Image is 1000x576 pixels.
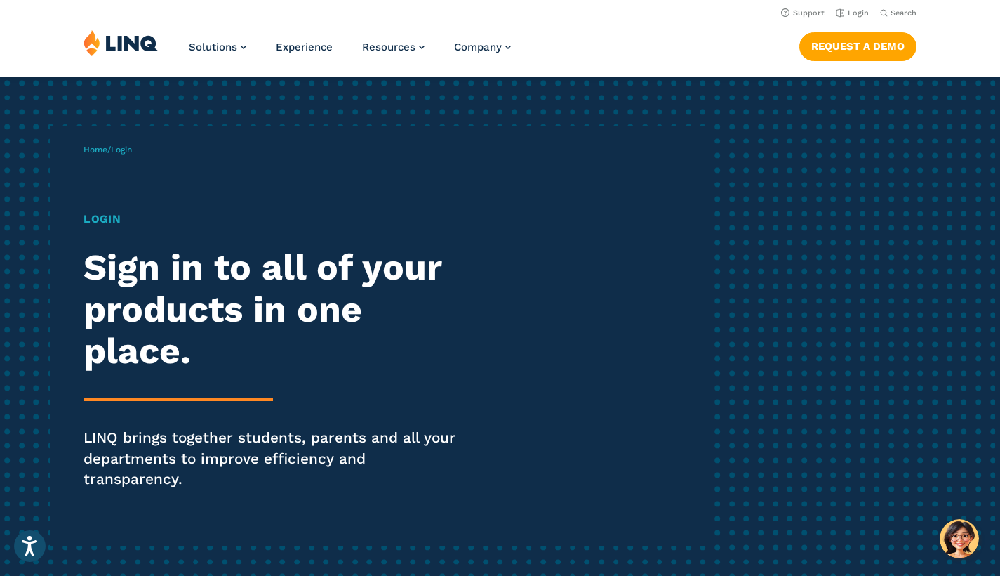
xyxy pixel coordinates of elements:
img: LINQ | K‑12 Software [84,30,158,56]
a: Support [781,8,825,18]
a: Company [454,41,511,53]
p: LINQ brings together students, parents and all your departments to improve efficiency and transpa... [84,428,469,490]
button: Open Search Bar [880,8,916,18]
h2: Sign in to all of your products in one place. [84,247,469,371]
a: Home [84,145,107,155]
button: Hello, have a question? Let’s chat. [940,519,979,558]
a: Experience [276,41,333,53]
a: Request a Demo [799,32,916,60]
span: Company [454,41,502,53]
nav: Button Navigation [799,30,916,60]
span: Search [891,8,916,18]
nav: Primary Navigation [189,30,511,76]
span: Solutions [189,41,237,53]
a: Login [836,8,869,18]
span: Login [111,145,132,155]
span: / [84,145,132,155]
span: Resources [362,41,415,53]
h1: Login [84,211,469,228]
a: Solutions [189,41,246,53]
a: Resources [362,41,425,53]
